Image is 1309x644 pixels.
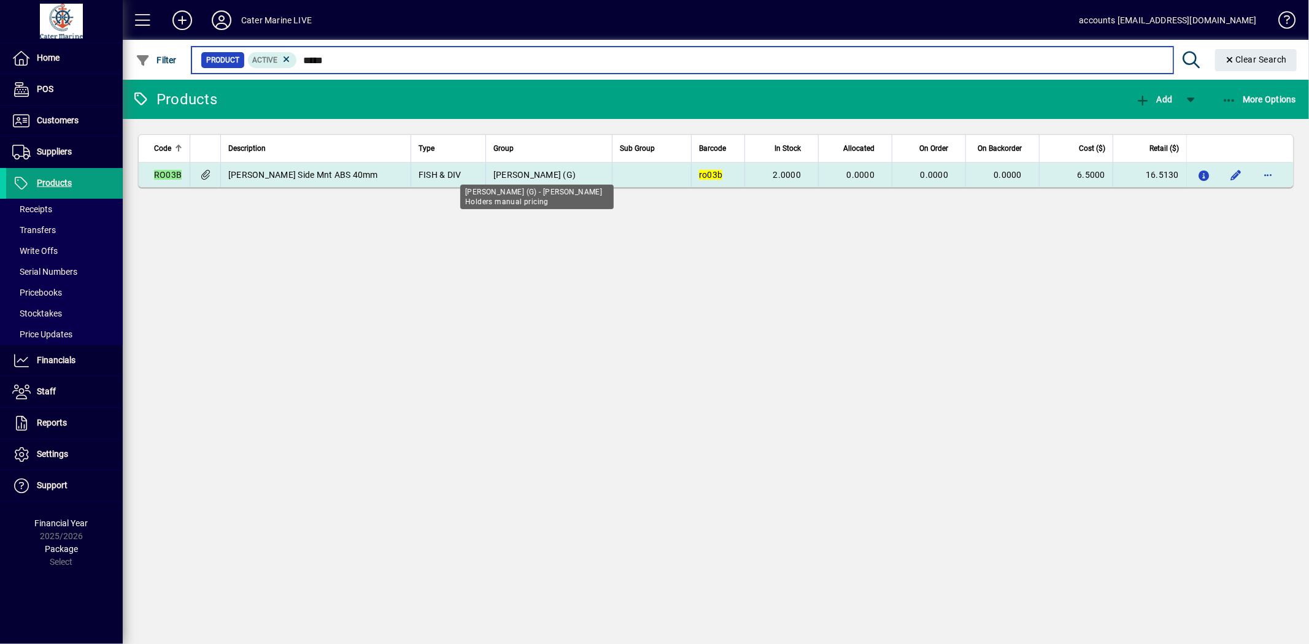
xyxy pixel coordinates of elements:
span: Products [37,178,72,188]
div: Type [419,142,478,155]
em: RO03B [154,170,182,180]
span: Price Updates [12,329,72,339]
span: 0.0000 [847,170,875,180]
button: More options [1258,165,1278,185]
span: Package [45,544,78,554]
span: Product [206,54,239,66]
span: Group [493,142,514,155]
span: Retail ($) [1149,142,1179,155]
span: Staff [37,386,56,396]
a: POS [6,74,123,105]
span: Clear Search [1225,55,1288,64]
a: Settings [6,439,123,470]
span: Reports [37,418,67,427]
span: Receipts [12,204,52,214]
a: Price Updates [6,324,123,345]
span: Stocktakes [12,309,62,318]
span: 0.0000 [921,170,949,180]
a: Serial Numbers [6,261,123,282]
span: Write Offs [12,246,58,256]
div: In Stock [752,142,812,155]
button: Filter [133,49,180,71]
div: On Backorder [973,142,1033,155]
span: Transfers [12,225,56,235]
div: Cater Marine LIVE [241,10,312,30]
button: More Options [1219,88,1300,110]
div: Code [154,142,182,155]
em: ro03b [699,170,722,180]
div: On Order [900,142,959,155]
span: FISH & DIV [419,170,461,180]
td: 16.5130 [1113,163,1186,187]
span: On Backorder [978,142,1022,155]
span: Home [37,53,60,63]
span: Type [419,142,434,155]
button: Add [1132,88,1175,110]
button: Edit [1226,165,1246,185]
a: Customers [6,105,123,136]
span: [PERSON_NAME] Side Mnt ABS 40mm [228,170,378,180]
span: Customers [37,115,79,125]
div: Group [493,142,604,155]
div: Sub Group [620,142,684,155]
a: Support [6,470,123,501]
div: Products [132,90,217,109]
span: 0.0000 [994,170,1022,180]
span: POS [37,84,53,94]
span: Filter [136,55,177,65]
span: Description [228,142,266,155]
a: Home [6,43,123,74]
a: Knowledge Base [1269,2,1294,42]
a: Reports [6,408,123,439]
span: Suppliers [37,147,72,156]
a: Suppliers [6,137,123,167]
span: 2.0000 [773,170,801,180]
button: Add [163,9,202,31]
button: Clear [1215,49,1297,71]
div: Allocated [826,142,886,155]
span: Allocated [843,142,875,155]
div: Description [228,142,403,155]
div: [PERSON_NAME] (G) - [PERSON_NAME] Holders manual pricing [460,185,614,209]
span: [PERSON_NAME] (G) [493,170,576,180]
span: Pricebooks [12,288,62,297]
span: Settings [37,449,68,459]
span: Code [154,142,171,155]
span: Financial Year [35,518,88,528]
a: Receipts [6,199,123,220]
span: On Order [919,142,948,155]
span: Financials [37,355,75,365]
div: Barcode [699,142,737,155]
a: Pricebooks [6,282,123,303]
a: Staff [6,377,123,407]
span: Support [37,480,68,490]
span: Add [1135,94,1172,104]
a: Write Offs [6,240,123,261]
span: Cost ($) [1079,142,1105,155]
button: Profile [202,9,241,31]
a: Stocktakes [6,303,123,324]
span: More Options [1222,94,1297,104]
a: Transfers [6,220,123,240]
span: Barcode [699,142,726,155]
span: Serial Numbers [12,267,77,277]
span: Sub Group [620,142,655,155]
div: accounts [EMAIL_ADDRESS][DOMAIN_NAME] [1079,10,1257,30]
span: Active [253,56,278,64]
span: In Stock [774,142,801,155]
a: Financials [6,345,123,376]
td: 6.5000 [1039,163,1113,187]
mat-chip: Activation Status: Active [248,52,297,68]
